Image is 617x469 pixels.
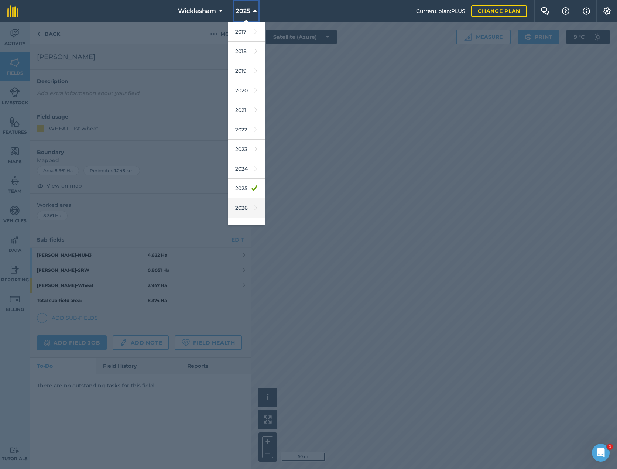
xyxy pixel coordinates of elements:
[592,444,610,462] iframe: Intercom live chat
[228,61,265,81] a: 2019
[541,7,549,15] img: Two speech bubbles overlapping with the left bubble in the forefront
[471,5,527,17] a: Change plan
[603,7,611,15] img: A cog icon
[228,22,265,42] a: 2017
[236,7,250,16] span: 2025
[228,81,265,100] a: 2020
[178,7,216,16] span: Wicklesham
[228,42,265,61] a: 2018
[561,7,570,15] img: A question mark icon
[228,120,265,140] a: 2022
[7,5,18,17] img: fieldmargin Logo
[228,159,265,179] a: 2024
[228,198,265,218] a: 2026
[583,7,590,16] img: svg+xml;base64,PHN2ZyB4bWxucz0iaHR0cDovL3d3dy53My5vcmcvMjAwMC9zdmciIHdpZHRoPSIxNyIgaGVpZ2h0PSIxNy...
[228,179,265,198] a: 2025
[228,140,265,159] a: 2023
[416,7,465,15] span: Current plan : PLUS
[228,100,265,120] a: 2021
[607,444,613,450] span: 1
[228,218,265,237] a: 2027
